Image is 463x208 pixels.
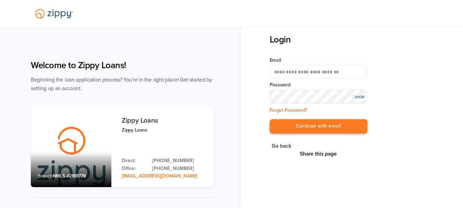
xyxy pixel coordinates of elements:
input: Email Address [270,65,367,79]
button: Share This Page [298,150,339,157]
h1: Welcome to Zippy Loans! [31,60,214,71]
a: Forgot Password? [270,107,307,113]
span: Beginning the loan application process? You're in the right place! Get started by setting up an a... [31,77,212,91]
p: Zippy Loans [122,126,207,134]
button: Go back [270,142,293,151]
img: Lender Logo [31,6,77,22]
input: Input Password [270,90,367,103]
span: NMLS #2189776 [53,173,86,179]
a: Direct Phone: 512-975-2947 [152,157,207,164]
span: Branch [38,173,53,179]
p: Direct: [122,157,145,164]
button: Continue with email [270,119,367,133]
a: Office Phone: 512-975-2947 [152,165,207,172]
label: Password [270,82,367,88]
div: SHOW [353,94,366,100]
h3: Login [270,34,367,45]
h3: Zippy Loans [122,117,207,124]
a: Email Address: zippyguide@zippymh.com [122,173,198,179]
p: Office: [122,165,145,172]
label: Email [270,57,367,64]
